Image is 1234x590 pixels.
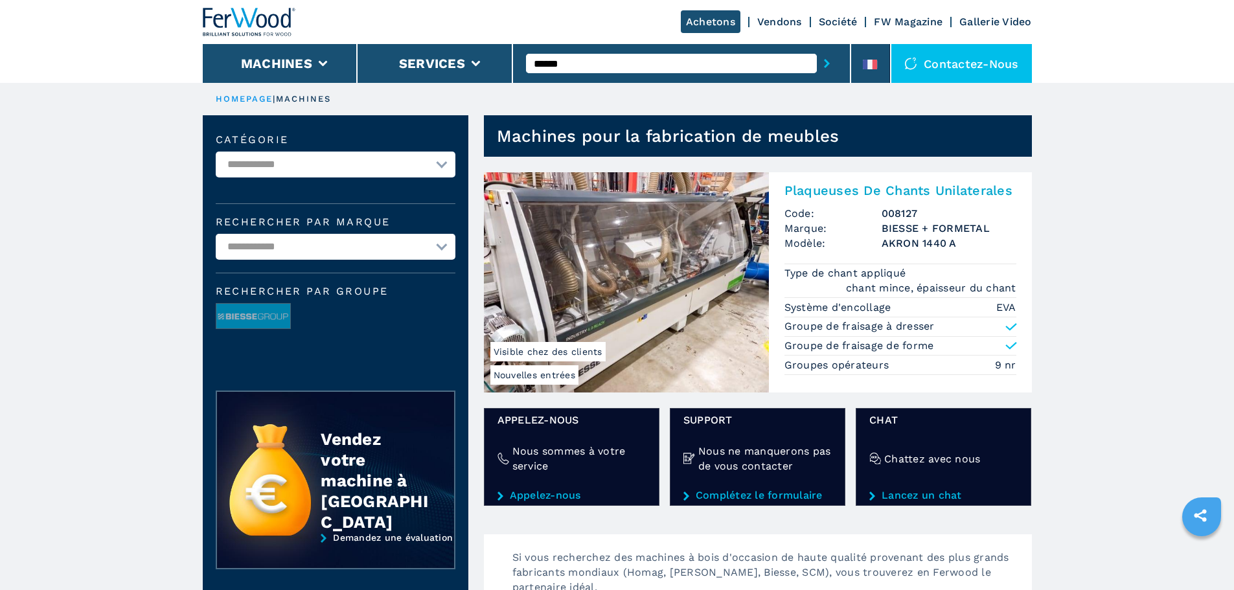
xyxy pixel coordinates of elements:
[996,300,1016,315] em: EVA
[490,365,578,385] span: Nouvelles entrées
[959,16,1032,28] a: Gallerie Video
[698,444,832,473] h4: Nous ne manquerons pas de vous contacter
[216,217,455,227] label: Rechercher par marque
[817,49,837,78] button: submit-button
[882,221,1016,236] h3: BIESSE + FORMETAL
[869,453,881,464] img: Chattez avec nous
[681,10,740,33] a: Achetons
[216,135,455,145] label: catégorie
[784,221,882,236] span: Marque:
[784,206,882,221] span: Code:
[869,413,1018,427] span: Chat
[203,8,296,36] img: Ferwood
[683,453,695,464] img: Nous ne manquerons pas de vous contacter
[995,357,1016,372] em: 9 nr
[882,206,1016,221] h3: 008127
[497,453,509,464] img: Nous sommes à votre service
[1184,499,1217,532] a: sharethis
[874,16,943,28] a: FW Magazine
[683,413,832,427] span: Support
[784,183,1016,198] h2: Plaqueuses De Chants Unilaterales
[399,56,465,71] button: Services
[497,490,646,501] a: Appelez-nous
[241,56,312,71] button: Machines
[497,413,646,427] span: Appelez-nous
[869,490,1018,501] a: Lancez un chat
[216,532,455,579] a: Demandez une évaluation
[784,358,893,372] p: Groupes opérateurs
[216,286,455,297] span: Rechercher par groupe
[484,172,769,392] img: Plaqueuses De Chants Unilaterales BIESSE + FORMETAL AKRON 1440 A
[784,236,882,251] span: Modèle:
[784,266,909,280] p: Type de chant appliqué
[512,444,646,473] h4: Nous sommes à votre service
[216,304,290,330] img: image
[321,429,428,532] div: Vendez votre machine à [GEOGRAPHIC_DATA]
[784,301,895,315] p: Système d'encollage
[904,57,917,70] img: Contactez-nous
[273,94,275,104] span: |
[846,280,1016,295] em: chant mince, épaisseur du chant
[882,236,1016,251] h3: AKRON 1440 A
[484,172,1032,392] a: Plaqueuses De Chants Unilaterales BIESSE + FORMETAL AKRON 1440 ANouvelles entréesVisible chez des...
[683,490,832,501] a: Complétez le formulaire
[216,94,273,104] a: HOMEPAGE
[891,44,1032,83] div: Contactez-nous
[884,451,980,466] h4: Chattez avec nous
[757,16,802,28] a: Vendons
[819,16,858,28] a: Société
[1179,532,1224,580] iframe: Chat
[276,93,332,105] p: machines
[784,319,935,334] p: Groupe de fraisage à dresser
[490,342,606,361] span: Visible chez des clients
[784,339,934,353] p: Groupe de fraisage de forme
[497,126,840,146] h1: Machines pour la fabrication de meubles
